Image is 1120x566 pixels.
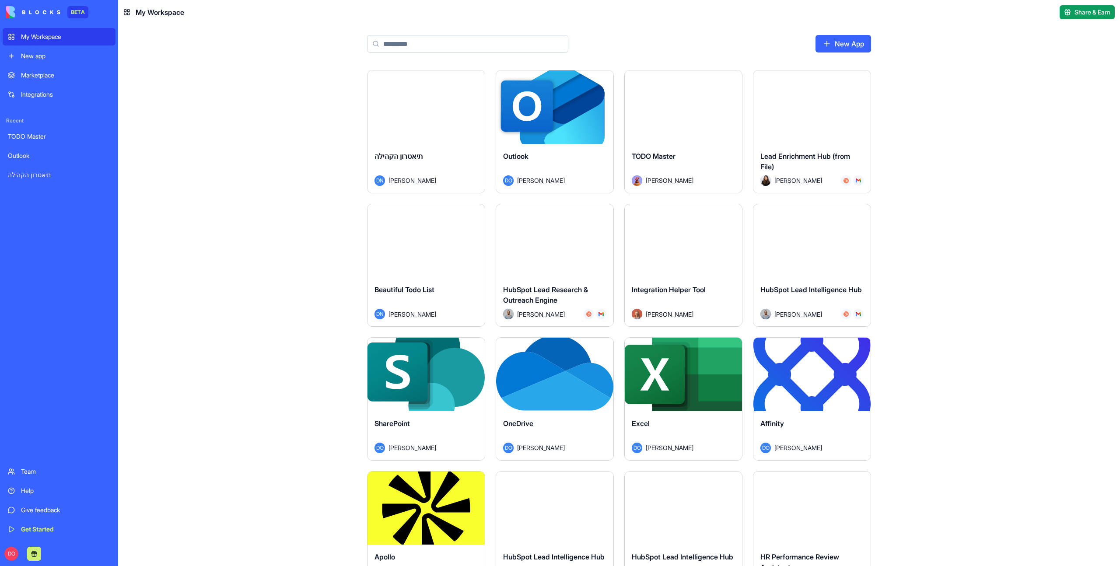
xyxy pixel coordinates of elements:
span: DO [632,443,642,453]
span: DO [503,175,514,186]
a: תיאטרון הקהילהDN[PERSON_NAME] [367,70,485,193]
a: תיאטרון הקהילה [3,166,115,184]
span: [PERSON_NAME] [517,443,565,452]
span: [PERSON_NAME] [646,443,693,452]
a: Help [3,482,115,500]
div: Team [21,467,110,476]
img: Avatar [503,309,514,319]
span: [PERSON_NAME] [774,310,822,319]
span: Apollo [374,552,395,561]
a: Get Started [3,521,115,538]
button: Share & Earn [1060,5,1115,19]
span: Share & Earn [1074,8,1110,17]
img: Avatar [760,175,771,186]
div: BETA [67,6,88,18]
img: logo [6,6,60,18]
span: Outlook [503,152,528,161]
a: My Workspace [3,28,115,45]
a: AffinityDO[PERSON_NAME] [753,337,871,461]
span: [PERSON_NAME] [517,176,565,185]
div: תיאטרון הקהילה [8,171,110,179]
a: HubSpot Lead Intelligence HubAvatar[PERSON_NAME] [753,204,871,327]
span: Recent [3,117,115,124]
span: DO [503,443,514,453]
span: OneDrive [503,419,533,428]
span: TODO Master [632,152,675,161]
div: Help [21,486,110,495]
span: DO [374,443,385,453]
img: Gmail_trouth.svg [598,311,604,317]
a: HubSpot Lead Research & Outreach EngineAvatar[PERSON_NAME] [496,204,614,327]
span: DN [374,309,385,319]
span: Affinity [760,419,784,428]
a: New app [3,47,115,65]
a: TODO MasterAvatar[PERSON_NAME] [624,70,742,193]
div: New app [21,52,110,60]
span: [PERSON_NAME] [646,310,693,319]
a: Team [3,463,115,480]
span: [PERSON_NAME] [388,310,436,319]
div: Integrations [21,90,110,99]
a: Integration Helper ToolAvatar[PERSON_NAME] [624,204,742,327]
img: Hubspot_zz4hgj.svg [586,311,591,317]
a: Marketplace [3,66,115,84]
a: Beautiful Todo ListDN[PERSON_NAME] [367,204,485,327]
a: Give feedback [3,501,115,519]
span: HubSpot Lead Intelligence Hub [760,285,862,294]
a: New App [815,35,871,52]
span: HubSpot Lead Research & Outreach Engine [503,285,588,304]
img: Hubspot_zz4hgj.svg [843,178,849,183]
div: TODO Master [8,132,110,141]
a: OutlookDO[PERSON_NAME] [496,70,614,193]
a: Integrations [3,86,115,103]
span: HubSpot Lead Intelligence Hub [632,552,733,561]
div: Outlook [8,151,110,160]
span: My Workspace [136,7,184,17]
a: Lead Enrichment Hub (from File)Avatar[PERSON_NAME] [753,70,871,193]
img: Avatar [632,309,642,319]
span: Lead Enrichment Hub (from File) [760,152,850,171]
img: Hubspot_zz4hgj.svg [843,311,849,317]
span: תיאטרון הקהילה [374,152,423,161]
a: Outlook [3,147,115,164]
a: OneDriveDO[PERSON_NAME] [496,337,614,461]
span: [PERSON_NAME] [774,443,822,452]
span: [PERSON_NAME] [388,443,436,452]
a: BETA [6,6,88,18]
span: HubSpot Lead Intelligence Hub [503,552,605,561]
span: Integration Helper Tool [632,285,706,294]
span: Excel [632,419,650,428]
span: DO [4,547,18,561]
img: Gmail_trouth.svg [856,178,861,183]
span: Beautiful Todo List [374,285,434,294]
span: [PERSON_NAME] [774,176,822,185]
span: DN [374,175,385,186]
span: [PERSON_NAME] [646,176,693,185]
div: Get Started [21,525,110,534]
a: SharePointDO[PERSON_NAME] [367,337,485,461]
span: SharePoint [374,419,410,428]
a: ExcelDO[PERSON_NAME] [624,337,742,461]
a: TODO Master [3,128,115,145]
img: Gmail_trouth.svg [856,311,861,317]
div: My Workspace [21,32,110,41]
span: [PERSON_NAME] [388,176,436,185]
span: [PERSON_NAME] [517,310,565,319]
img: Avatar [760,309,771,319]
div: Give feedback [21,506,110,514]
div: Marketplace [21,71,110,80]
span: DO [760,443,771,453]
img: Avatar [632,175,642,186]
